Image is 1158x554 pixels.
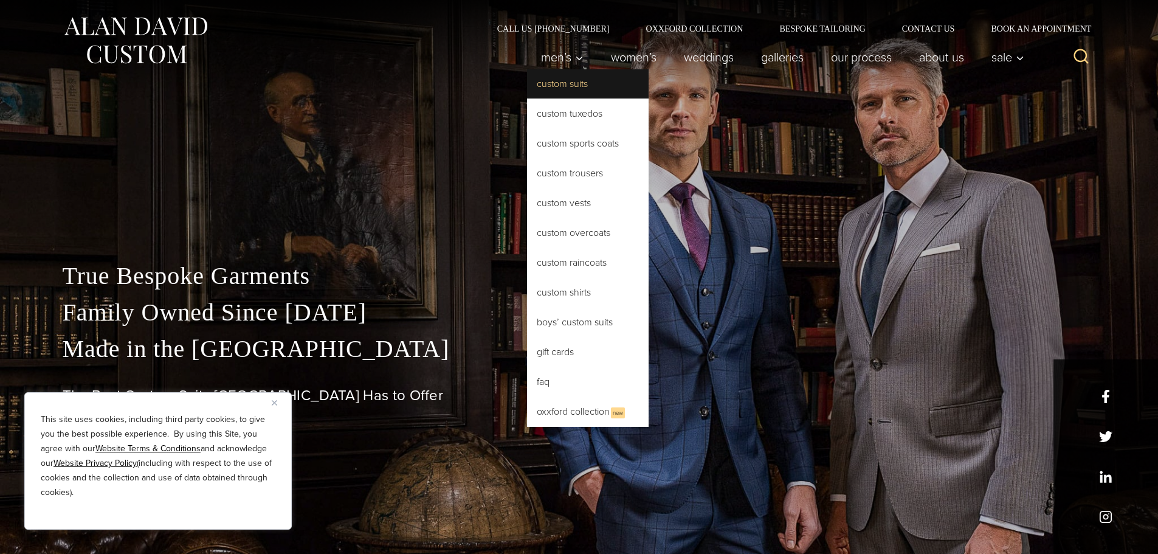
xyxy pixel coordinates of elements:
a: Oxxford CollectionNew [527,397,649,427]
img: Alan David Custom [63,13,209,68]
button: Close [272,395,286,410]
a: weddings [670,45,747,69]
a: Bespoke Tailoring [761,24,883,33]
a: Gift Cards [527,338,649,367]
a: Contact Us [884,24,973,33]
a: Custom Shirts [527,278,649,307]
h1: The Best Custom Suits [GEOGRAPHIC_DATA] Has to Offer [63,387,1096,404]
a: Website Privacy Policy [53,457,137,469]
nav: Secondary Navigation [479,24,1096,33]
a: Book an Appointment [973,24,1095,33]
a: Custom Vests [527,189,649,218]
a: Boys’ Custom Suits [527,308,649,337]
a: Call Us [PHONE_NUMBER] [479,24,628,33]
nav: Primary Navigation [527,45,1030,69]
a: Galleries [747,45,817,69]
span: Help [27,9,52,19]
a: Our Process [817,45,905,69]
a: Women’s [597,45,670,69]
img: Close [272,400,277,406]
a: Custom Raincoats [527,248,649,277]
a: Oxxford Collection [627,24,761,33]
span: New [611,407,625,418]
button: View Search Form [1067,43,1096,72]
button: Sale sub menu toggle [977,45,1030,69]
a: Custom Trousers [527,159,649,188]
a: Custom Tuxedos [527,99,649,128]
a: Custom Suits [527,69,649,99]
a: Custom Sports Coats [527,129,649,158]
a: FAQ [527,367,649,396]
button: Men’s sub menu toggle [527,45,597,69]
p: This site uses cookies, including third party cookies, to give you the best possible experience. ... [41,412,275,500]
p: True Bespoke Garments Family Owned Since [DATE] Made in the [GEOGRAPHIC_DATA] [63,258,1096,367]
a: About Us [905,45,977,69]
a: Custom Overcoats [527,218,649,248]
a: Website Terms & Conditions [95,442,201,455]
